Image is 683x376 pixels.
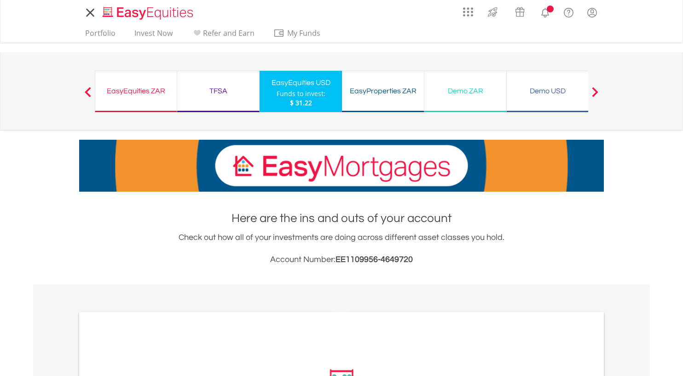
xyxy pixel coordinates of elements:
h3: Account Number: [79,253,604,266]
img: grid-menu-icon.svg [463,7,473,17]
span: Refer and Earn [203,28,255,38]
div: EasyProperties ZAR [347,85,418,97]
div: Check out how all of your investments are doing across different asset classes you hold. [79,231,604,266]
img: EasyEquities_Logo.png [101,6,197,21]
img: thrive-v2.svg [485,5,500,19]
div: Demo USD [512,85,583,97]
a: Refer and Earn [188,28,258,43]
h1: Here are the ins and outs of your account [79,210,604,227]
span: My Funds [273,27,334,39]
div: Funds to invest: [277,89,325,98]
a: Notifications [533,2,557,21]
span: EE1109956-4649720 [336,255,413,264]
a: Home page [99,2,197,21]
div: EasyEquities ZAR [101,85,171,97]
button: Previous [79,91,97,101]
img: EasyMortage Promotion Banner [79,140,604,192]
div: Demo ZAR [430,85,501,97]
img: vouchers-v2.svg [512,5,527,19]
a: Portfolio [81,28,119,43]
button: Next [586,91,604,101]
a: AppsGrid [457,2,479,17]
div: TFSA [183,85,254,97]
div: EasyEquities USD [265,76,336,89]
a: My Profile [580,2,604,23]
a: Vouchers [506,2,533,19]
span: $ 31.22 [290,98,312,107]
a: FAQ's and Support [557,2,580,21]
a: Invest Now [131,28,176,43]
